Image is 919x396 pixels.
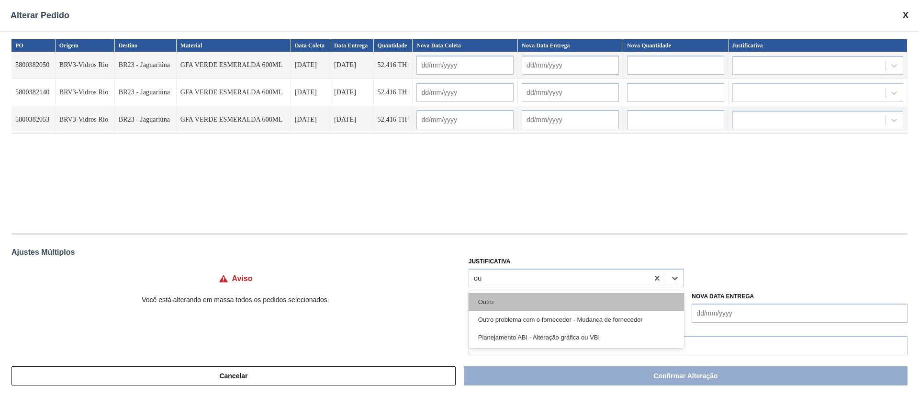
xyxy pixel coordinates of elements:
[692,293,754,300] label: Nova Data Entrega
[469,328,684,346] div: Planejamento ABI - Alteração gráfica ou VBI
[416,110,514,129] input: dd/mm/yyyy
[115,79,177,106] td: BR23 - Jaguariúna
[11,106,56,134] td: 5800382053
[11,248,908,257] div: Ajustes Múltiplos
[522,110,619,129] input: dd/mm/yyyy
[623,39,728,52] th: Nova Quantidade
[518,39,623,52] th: Nova Data Entrega
[469,293,684,311] div: Outro
[232,274,253,283] h4: Aviso
[522,56,619,75] input: dd/mm/yyyy
[11,52,56,79] td: 5800382050
[374,106,413,134] td: 52,416 TH
[177,52,291,79] td: GFA VERDE ESMERALDA 600ML
[330,106,374,134] td: [DATE]
[728,39,908,52] th: Justificativa
[115,106,177,134] td: BR23 - Jaguariúna
[416,83,514,102] input: dd/mm/yyyy
[469,311,684,328] div: Outro problema com o fornecedor - Mudança de fornecedor
[11,79,56,106] td: 5800382140
[177,106,291,134] td: GFA VERDE ESMERALDA 600ML
[177,39,291,52] th: Material
[374,79,413,106] td: 52,416 TH
[291,79,330,106] td: [DATE]
[692,304,908,323] input: dd/mm/yyyy
[291,52,330,79] td: [DATE]
[469,323,908,337] label: Observação
[56,39,115,52] th: Origem
[291,106,330,134] td: [DATE]
[522,83,619,102] input: dd/mm/yyyy
[291,39,330,52] th: Data Coleta
[56,79,115,106] td: BRV3-Vidros Rio
[115,52,177,79] td: BR23 - Jaguariúna
[177,79,291,106] td: GFA VERDE ESMERALDA 600ML
[11,39,56,52] th: PO
[416,56,514,75] input: dd/mm/yyyy
[11,366,456,385] button: Cancelar
[11,11,69,21] span: Alterar Pedido
[115,39,177,52] th: Destino
[56,106,115,134] td: BRV3-Vidros Rio
[413,39,518,52] th: Nova Data Coleta
[330,39,374,52] th: Data Entrega
[56,52,115,79] td: BRV3-Vidros Rio
[11,296,459,304] p: Você está alterando em massa todos os pedidos selecionados.
[469,258,511,265] label: Justificativa
[330,52,374,79] td: [DATE]
[374,52,413,79] td: 52,416 TH
[374,39,413,52] th: Quantidade
[330,79,374,106] td: [DATE]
